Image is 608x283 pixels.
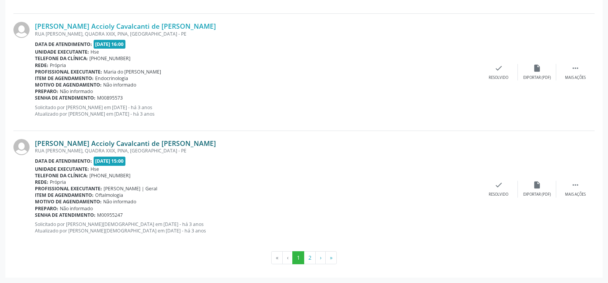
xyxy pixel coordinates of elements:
[103,82,136,88] span: Não informado
[35,95,96,101] b: Senha de atendimento:
[523,192,551,197] div: Exportar (PDF)
[13,251,595,264] ul: Pagination
[565,192,586,197] div: Mais ações
[35,22,216,30] a: [PERSON_NAME] Accioly Cavalcanti de [PERSON_NAME]
[35,172,88,179] b: Telefone da clínica:
[50,179,66,185] span: Própria
[35,221,479,234] p: Solicitado por [PERSON_NAME][DEMOGRAPHIC_DATA] em [DATE] - há 3 anos Atualizado por [PERSON_NAME]...
[523,75,551,80] div: Exportar (PDF)
[565,75,586,80] div: Mais ações
[89,172,130,179] span: [PHONE_NUMBER]
[35,147,479,154] div: RUA [PERSON_NAME], QUADRA XXIX, PINA, [GEOGRAPHIC_DATA] - PE
[35,166,89,172] b: Unidade executante:
[35,185,102,192] b: Profissional executante:
[571,64,580,72] i: 
[35,212,96,218] b: Senha de atendimento:
[94,157,126,165] span: [DATE] 15:00
[292,251,304,264] button: Go to page 1
[103,198,136,205] span: Não informado
[533,181,541,189] i: insert_drive_file
[13,139,30,155] img: img
[533,64,541,72] i: insert_drive_file
[35,41,92,47] b: Data de atendimento:
[97,95,123,101] span: M00895573
[35,158,92,164] b: Data de atendimento:
[35,62,48,69] b: Rede:
[35,69,102,75] b: Profissional executante:
[35,75,94,82] b: Item de agendamento:
[97,212,123,218] span: M00955247
[489,192,508,197] div: Resolvido
[91,49,99,55] span: Hse
[95,75,128,82] span: Endocrinologia
[35,49,89,55] b: Unidade executante:
[315,251,326,264] button: Go to next page
[104,69,161,75] span: Maria do [PERSON_NAME]
[94,40,126,49] span: [DATE] 16:00
[35,139,216,147] a: [PERSON_NAME] Accioly Cavalcanti de [PERSON_NAME]
[494,64,503,72] i: check
[35,55,88,62] b: Telefone da clínica:
[89,55,130,62] span: [PHONE_NUMBER]
[104,185,157,192] span: [PERSON_NAME] | Geral
[35,31,479,37] div: RUA [PERSON_NAME], QUADRA XXIX, PINA, [GEOGRAPHIC_DATA] - PE
[325,251,337,264] button: Go to last page
[35,82,102,88] b: Motivo de agendamento:
[304,251,316,264] button: Go to page 2
[571,181,580,189] i: 
[35,88,58,95] b: Preparo:
[95,192,123,198] span: Oftalmologia
[35,198,102,205] b: Motivo de agendamento:
[35,104,479,117] p: Solicitado por [PERSON_NAME] em [DATE] - há 3 anos Atualizado por [PERSON_NAME] em [DATE] - há 3 ...
[91,166,99,172] span: Hse
[35,192,94,198] b: Item de agendamento:
[13,22,30,38] img: img
[50,62,66,69] span: Própria
[60,88,93,95] span: Não informado
[35,205,58,212] b: Preparo:
[35,179,48,185] b: Rede:
[60,205,93,212] span: Não informado
[494,181,503,189] i: check
[489,75,508,80] div: Resolvido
